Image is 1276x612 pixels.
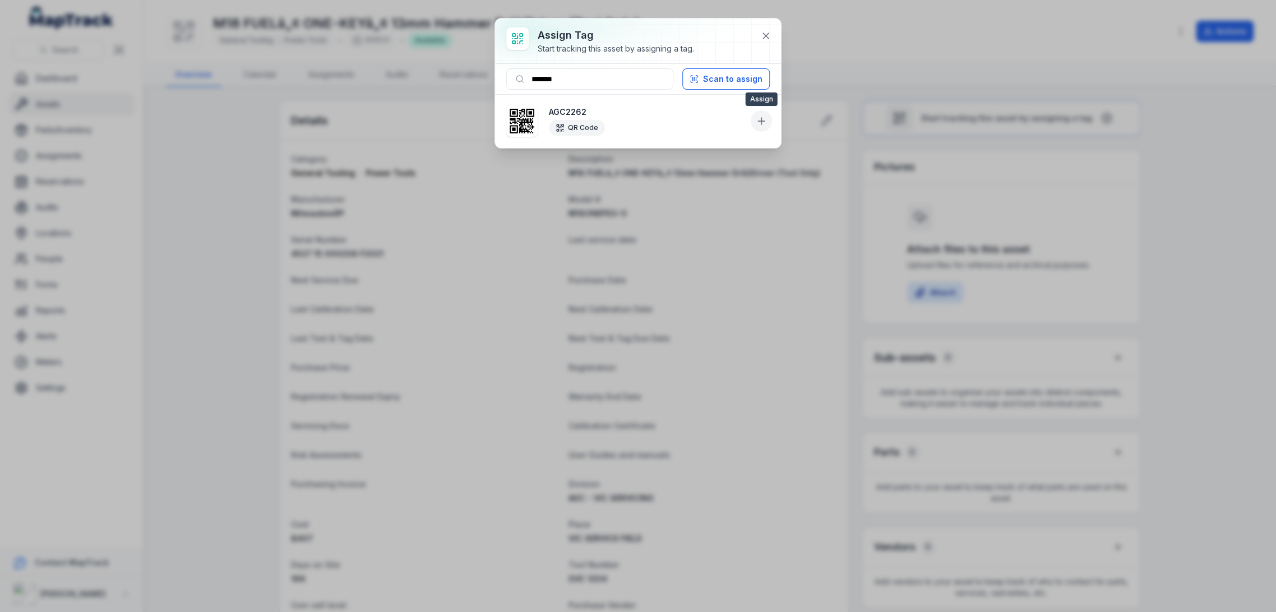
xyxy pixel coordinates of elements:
[538,43,694,54] div: Start tracking this asset by assigning a tag.
[549,106,746,118] strong: AGC2262
[682,68,770,90] button: Scan to assign
[538,27,694,43] h3: Assign tag
[746,92,778,106] span: Assign
[549,120,605,136] div: QR Code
